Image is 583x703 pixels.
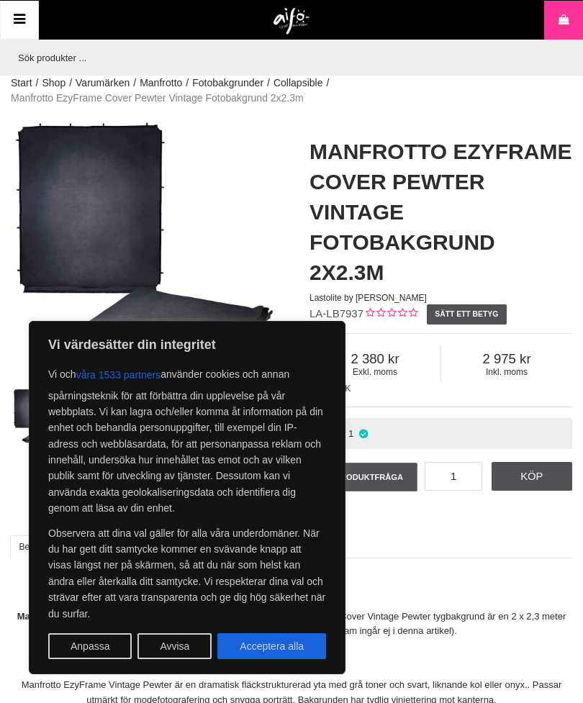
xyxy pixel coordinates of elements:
p: Observera att dina val gäller för alla våra underdomäner. När du har gett ditt samtycke kommer en... [48,525,326,622]
a: Start [11,76,32,91]
a: Produktfråga [309,463,417,491]
span: Exkl. moms [309,367,440,377]
span: / [326,76,329,91]
input: Sök produkter ... [11,40,565,76]
span: LA-LB7937 [309,307,363,319]
a: Beskrivning [10,535,73,558]
div: Kundbetyg: 0 [363,307,417,322]
span: 2 380 [309,351,440,367]
span: Manfrotto EzyFrame Cover Pewter Vintage Fotobakgrund 2x2.3m [11,91,304,106]
span: / [36,76,39,91]
span: 2 975 [441,351,572,367]
span: 1 [348,428,353,439]
h1: Manfrotto EzyFrame Cover Pewter Vintage Fotobakgrund 2x2.3m [309,137,572,288]
strong: Manfrotto EzyFrame Vintage Cover 2 x 2.3 m, Pewter. [17,611,253,622]
p: Vi och använder cookies och annan spårningsteknik för att förbättra din upplevelse på vår webbpla... [48,362,326,517]
span: / [267,76,270,91]
span: / [186,76,189,91]
img: logo.png [274,8,310,35]
h4: Vintage Pewter [11,654,572,668]
h2: Beskrivning [11,581,572,599]
i: I lager [357,428,369,439]
img: Manfrotto EzyFrame Cover Pewter Vintage Background [12,389,73,450]
span: / [69,76,72,91]
span: I lager [320,428,346,439]
a: Manfrotto [140,76,182,91]
a: Köp [492,462,573,491]
button: Acceptera alla [217,633,326,659]
span: Inkl. moms [441,367,572,377]
button: våra 1533 partners [76,362,161,388]
a: Fotobakgrunder [192,76,263,91]
button: Anpassa [48,633,132,659]
a: Shop [42,76,65,91]
button: Avvisa [137,633,212,659]
a: Sätt ett betyg [427,304,507,325]
a: Collapsible [274,76,322,91]
p: Vi värdesätter din integritet [48,336,326,353]
p: Manfrotto EzyFrame Cover Vintage Pewter tygbakgrund är en 2 x 2,3 meter stor fotobakgrund som mon... [11,609,572,640]
span: Lastolite by [PERSON_NAME] [309,293,427,303]
a: Varumärken [76,76,130,91]
div: Vi värdesätter din integritet [29,321,345,674]
span: / [133,76,136,91]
